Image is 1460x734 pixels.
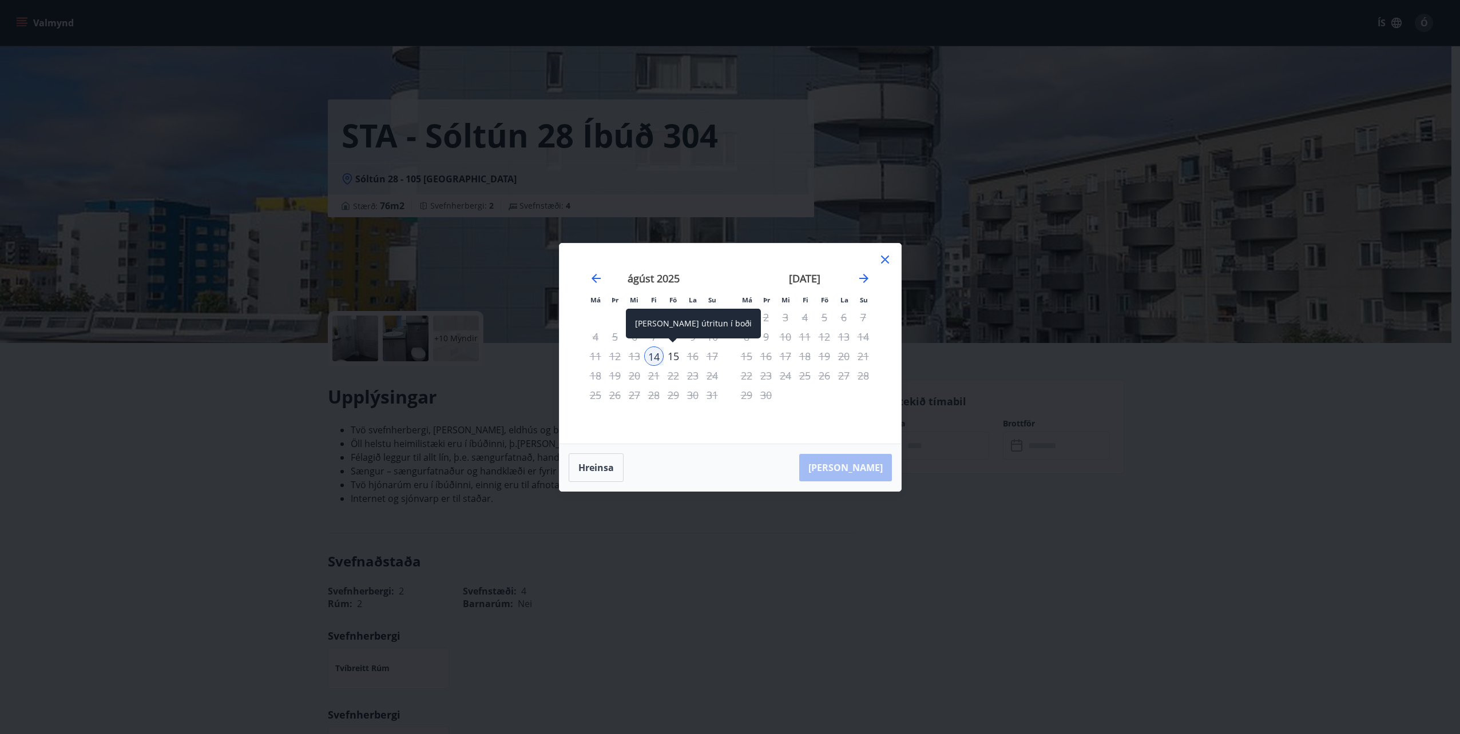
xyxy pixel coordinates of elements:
[664,346,683,366] td: Choose föstudagur, 15. ágúst 2025 as your check-out date. It’s available.
[612,296,618,304] small: Þr
[815,366,834,385] td: Not available. föstudagur, 26. september 2025
[763,296,770,304] small: Þr
[756,308,776,327] td: Not available. þriðjudagur, 2. september 2025
[834,346,854,366] td: Not available. laugardagur, 20. september 2025
[586,327,605,346] td: Not available. mánudagur, 4. ágúst 2025
[708,296,716,304] small: Su
[857,272,871,285] div: Move forward to switch to the next month.
[854,308,873,327] td: Not available. sunnudagur, 7. september 2025
[815,327,834,346] td: Not available. föstudagur, 12. september 2025
[664,385,683,405] td: Not available. föstudagur, 29. ágúst 2025
[776,366,795,385] td: Not available. miðvikudagur, 24. september 2025
[630,296,638,304] small: Mi
[625,385,644,405] td: Not available. miðvikudagur, 27. ágúst 2025
[834,327,854,346] td: Not available. laugardagur, 13. september 2025
[737,385,756,405] td: Not available. mánudagur, 29. september 2025
[669,296,677,304] small: Fö
[605,327,625,346] td: Not available. þriðjudagur, 5. ágúst 2025
[586,385,605,405] td: Not available. mánudagur, 25. ágúst 2025
[756,327,776,346] td: Not available. þriðjudagur, 9. september 2025
[590,296,601,304] small: Má
[644,346,664,366] div: Aðeins innritun í boði
[703,308,722,327] td: Not available. sunnudagur, 3. ágúst 2025
[683,385,703,405] td: Not available. laugardagur, 30. ágúst 2025
[815,308,834,327] td: Not available. föstudagur, 5. september 2025
[644,346,664,366] td: Selected as start date. fimmtudagur, 14. ágúst 2025
[834,308,854,327] td: Not available. laugardagur, 6. september 2025
[781,296,790,304] small: Mi
[854,346,873,366] td: Not available. sunnudagur, 21. september 2025
[703,346,722,366] td: Not available. sunnudagur, 17. ágúst 2025
[737,346,756,366] td: Not available. mánudagur, 15. september 2025
[776,346,795,366] td: Not available. miðvikudagur, 17. september 2025
[625,346,644,366] td: Not available. miðvikudagur, 13. ágúst 2025
[821,296,828,304] small: Fö
[815,346,834,366] td: Not available. föstudagur, 19. september 2025
[625,366,644,385] td: Not available. miðvikudagur, 20. ágúst 2025
[742,296,752,304] small: Má
[776,308,795,327] td: Not available. miðvikudagur, 3. september 2025
[573,257,887,430] div: Calendar
[625,327,644,346] td: Not available. miðvikudagur, 6. ágúst 2025
[795,327,815,346] td: Not available. fimmtudagur, 11. september 2025
[789,272,820,285] strong: [DATE]
[626,309,761,338] div: [PERSON_NAME] útritun í boði
[737,308,756,327] td: Not available. mánudagur, 1. september 2025
[569,453,624,482] button: Hreinsa
[860,296,868,304] small: Su
[689,296,697,304] small: La
[703,385,722,405] td: Not available. sunnudagur, 31. ágúst 2025
[586,366,605,385] td: Not available. mánudagur, 18. ágúst 2025
[605,366,625,385] td: Not available. þriðjudagur, 19. ágúst 2025
[756,366,776,385] td: Not available. þriðjudagur, 23. september 2025
[586,346,605,366] td: Not available. mánudagur, 11. ágúst 2025
[605,385,625,405] td: Not available. þriðjudagur, 26. ágúst 2025
[776,327,795,346] td: Not available. miðvikudagur, 10. september 2025
[651,296,657,304] small: Fi
[664,366,683,385] td: Not available. föstudagur, 22. ágúst 2025
[840,296,848,304] small: La
[795,346,815,366] td: Not available. fimmtudagur, 18. september 2025
[854,327,873,346] td: Not available. sunnudagur, 14. september 2025
[795,308,815,327] td: Not available. fimmtudagur, 4. september 2025
[664,308,683,327] td: Not available. föstudagur, 1. ágúst 2025
[664,346,683,366] div: Aðeins útritun í boði
[803,296,808,304] small: Fi
[834,366,854,385] td: Not available. laugardagur, 27. september 2025
[756,385,776,405] td: Not available. þriðjudagur, 30. september 2025
[756,346,776,366] td: Not available. þriðjudagur, 16. september 2025
[683,366,703,385] td: Not available. laugardagur, 23. ágúst 2025
[683,346,703,366] td: Not available. laugardagur, 16. ágúst 2025
[703,366,722,385] td: Not available. sunnudagur, 24. ágúst 2025
[795,366,815,385] td: Not available. fimmtudagur, 25. september 2025
[605,346,625,366] td: Not available. þriðjudagur, 12. ágúst 2025
[589,272,603,285] div: Move backward to switch to the previous month.
[854,366,873,385] td: Not available. sunnudagur, 28. september 2025
[683,308,703,327] td: Not available. laugardagur, 2. ágúst 2025
[644,385,664,405] td: Not available. fimmtudagur, 28. ágúst 2025
[737,366,756,385] td: Not available. mánudagur, 22. september 2025
[644,366,664,385] td: Not available. fimmtudagur, 21. ágúst 2025
[628,272,680,285] strong: ágúst 2025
